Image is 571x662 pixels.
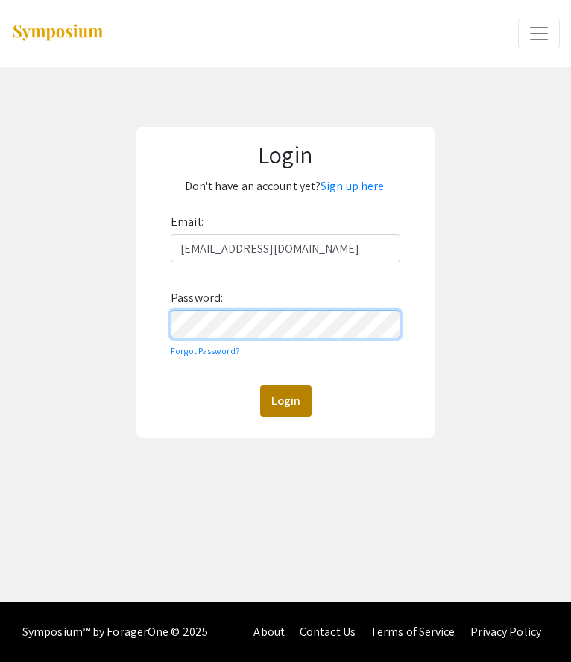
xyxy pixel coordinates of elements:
iframe: Chat [11,595,63,651]
a: About [253,624,285,640]
a: Terms of Service [370,624,455,640]
a: Contact Us [300,624,356,640]
p: Don't have an account yet? [142,174,429,198]
label: Password: [171,286,223,310]
img: Symposium by ForagerOne [11,23,104,43]
a: Privacy Policy [470,624,541,640]
a: Sign up here. [321,178,386,194]
div: Symposium™ by ForagerOne © 2025 [22,602,208,662]
h1: Login [142,140,429,168]
button: Expand or Collapse Menu [518,19,560,48]
label: Email: [171,210,204,234]
button: Login [260,385,312,417]
a: Forgot Password? [171,345,240,356]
